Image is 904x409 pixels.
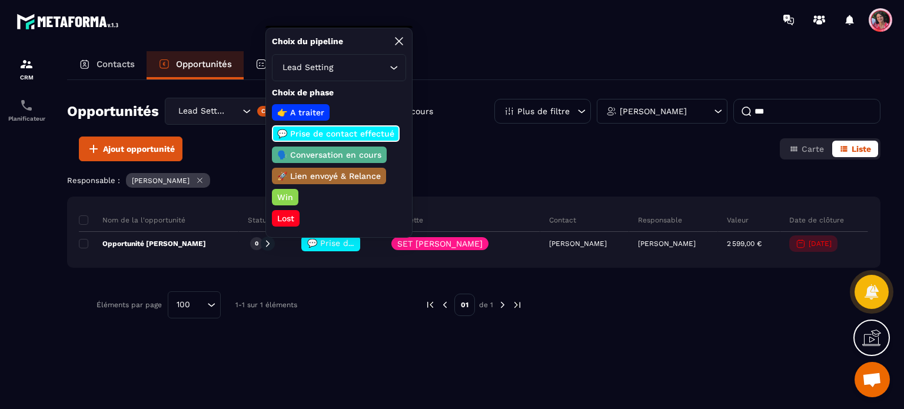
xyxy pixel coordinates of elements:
[176,59,232,69] p: Opportunités
[257,106,286,117] div: Créer
[235,301,297,309] p: 1-1 sur 1 éléments
[244,51,315,79] a: Tâches
[79,239,206,248] p: Opportunité [PERSON_NAME]
[855,362,890,397] div: Ouvrir le chat
[809,240,832,248] p: [DATE]
[549,215,576,225] p: Contact
[440,300,450,310] img: prev
[19,98,34,112] img: scheduler
[802,144,824,154] span: Carte
[172,298,194,311] span: 100
[479,300,493,310] p: de 1
[228,105,240,118] input: Search for option
[132,177,190,185] p: [PERSON_NAME]
[512,300,523,310] img: next
[67,99,159,123] h2: Opportunités
[275,191,295,203] p: Win
[272,54,406,81] div: Search for option
[175,105,228,118] span: Lead Setting
[19,57,34,71] img: formation
[272,36,343,47] p: Choix du pipeline
[272,87,406,98] p: Choix de phase
[97,59,135,69] p: Contacts
[147,51,244,79] a: Opportunités
[3,74,50,81] p: CRM
[168,291,221,318] div: Search for option
[275,149,383,161] p: 🗣️ Conversation en cours
[194,298,204,311] input: Search for option
[79,137,182,161] button: Ajout opportunité
[638,215,682,225] p: Responsable
[620,107,687,115] p: [PERSON_NAME]
[425,300,436,310] img: prev
[517,107,570,115] p: Plus de filtre
[832,141,878,157] button: Liste
[638,240,696,248] p: [PERSON_NAME]
[497,300,508,310] img: next
[165,98,288,125] div: Search for option
[103,143,175,155] span: Ajout opportunité
[280,61,335,74] span: Lead Setting
[97,301,162,309] p: Éléments par page
[79,215,185,225] p: Nom de la l'opportunité
[397,240,483,248] p: SET [PERSON_NAME]
[307,238,424,248] span: 💬 Prise de contact effectué
[255,240,258,248] p: 0
[275,212,296,224] p: Lost
[727,240,762,248] p: 2 599,00 €
[3,115,50,122] p: Planificateur
[727,215,749,225] p: Valeur
[3,48,50,89] a: formationformationCRM
[248,215,270,225] p: Statut
[275,128,396,139] p: 💬 Prise de contact effectué
[782,141,831,157] button: Carte
[454,294,475,316] p: 01
[16,11,122,32] img: logo
[67,51,147,79] a: Contacts
[789,215,844,225] p: Date de clôture
[335,61,387,74] input: Search for option
[852,144,871,154] span: Liste
[275,170,383,182] p: 🚀 Lien envoyé & Relance
[3,89,50,131] a: schedulerschedulerPlanificateur
[67,176,120,185] p: Responsable :
[275,107,326,118] p: 👉 A traiter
